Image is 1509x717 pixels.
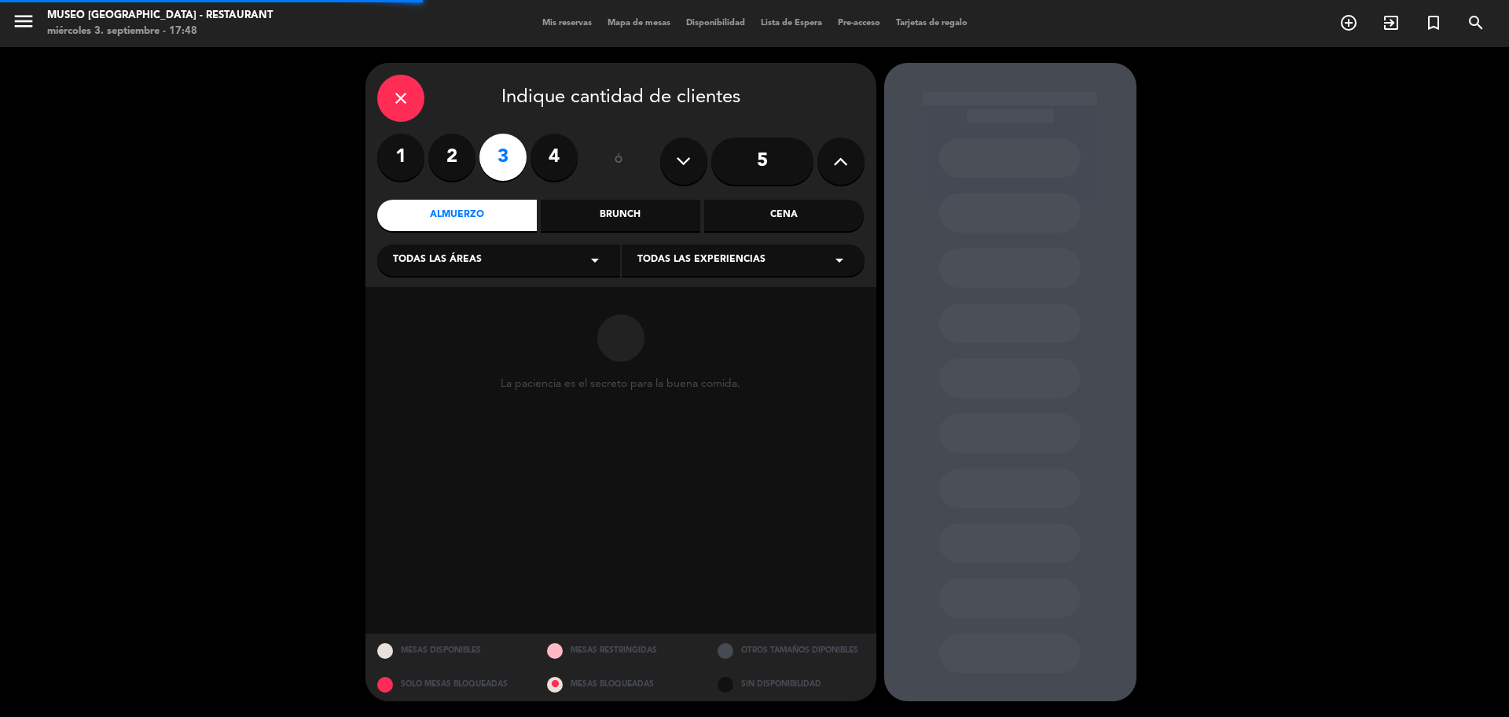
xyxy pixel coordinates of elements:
i: arrow_drop_down [830,251,849,270]
div: SOLO MESAS BLOQUEADAS [365,667,536,701]
span: Disponibilidad [678,19,753,28]
div: Brunch [541,200,700,231]
i: arrow_drop_down [586,251,604,270]
span: Mis reservas [534,19,600,28]
div: MESAS BLOQUEADAS [535,667,706,701]
i: exit_to_app [1382,13,1401,32]
div: Cena [704,200,864,231]
span: Todas las áreas [393,252,482,268]
label: 2 [428,134,475,181]
label: 4 [531,134,578,181]
div: SIN DISPONIBILIDAD [706,667,876,701]
span: Mapa de mesas [600,19,678,28]
div: MESAS RESTRINGIDAS [535,634,706,667]
i: close [391,89,410,108]
div: Almuerzo [377,200,537,231]
i: turned_in_not [1424,13,1443,32]
span: Todas las experiencias [637,252,766,268]
label: 1 [377,134,424,181]
div: Museo [GEOGRAPHIC_DATA] - Restaurant [47,8,273,24]
label: 3 [479,134,527,181]
i: menu [12,9,35,33]
span: Tarjetas de regalo [888,19,975,28]
i: search [1467,13,1485,32]
i: add_circle_outline [1339,13,1358,32]
span: Pre-acceso [830,19,888,28]
div: OTROS TAMAÑOS DIPONIBLES [706,634,876,667]
div: miércoles 3. septiembre - 17:48 [47,24,273,39]
div: Indique cantidad de clientes [377,75,865,122]
span: Lista de Espera [753,19,830,28]
button: menu [12,9,35,39]
div: La paciencia es el secreto para la buena comida. [501,377,740,391]
div: ó [593,134,644,189]
div: MESAS DISPONIBLES [365,634,536,667]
